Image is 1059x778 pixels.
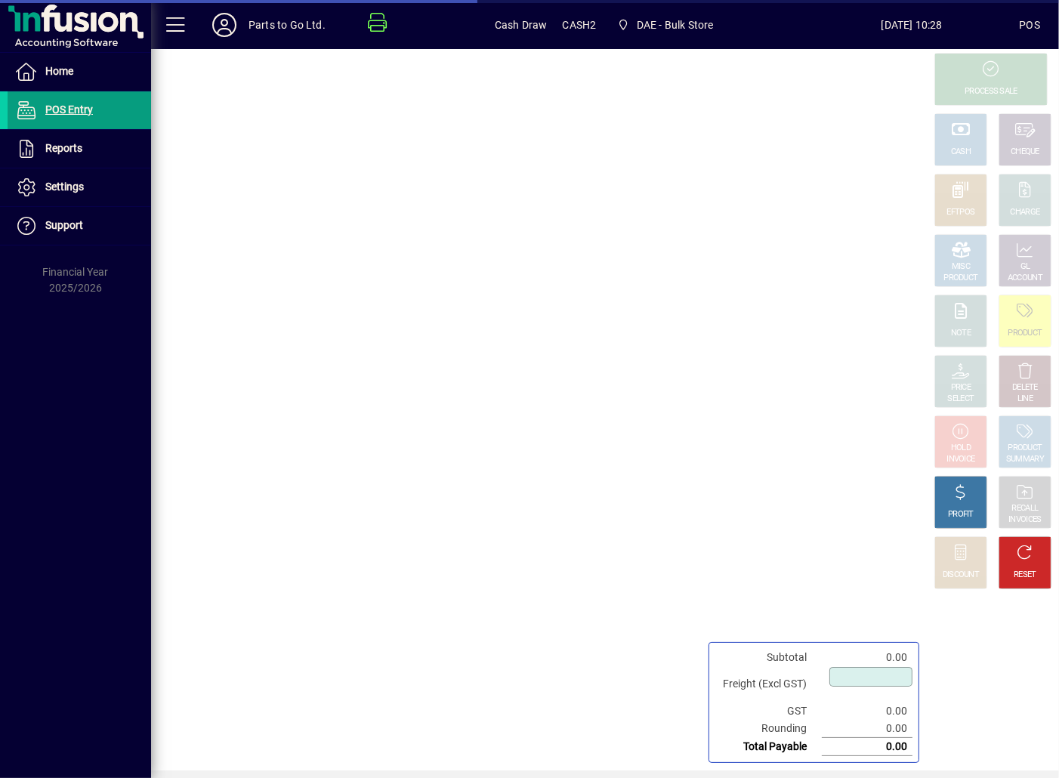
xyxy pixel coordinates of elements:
td: Total Payable [715,738,822,756]
div: INVOICE [946,454,974,465]
td: Rounding [715,720,822,738]
a: Settings [8,168,151,206]
div: HOLD [951,443,971,454]
td: Subtotal [715,649,822,666]
span: Home [45,65,73,77]
div: SELECT [948,394,974,405]
div: CHEQUE [1011,147,1039,158]
div: PRODUCT [1008,443,1042,454]
td: GST [715,702,822,720]
td: Freight (Excl GST) [715,666,822,702]
div: Parts to Go Ltd. [249,13,326,37]
a: Reports [8,130,151,168]
td: 0.00 [822,738,912,756]
div: DISCOUNT [943,570,979,581]
button: Profile [200,11,249,39]
a: Support [8,207,151,245]
span: Reports [45,142,82,154]
span: Support [45,219,83,231]
div: PROCESS SALE [965,86,1017,97]
div: GL [1020,261,1030,273]
td: 0.00 [822,702,912,720]
td: 0.00 [822,649,912,666]
div: CHARGE [1011,207,1040,218]
div: ACCOUNT [1008,273,1042,284]
div: PRODUCT [943,273,977,284]
div: PROFIT [948,509,974,520]
span: CASH2 [563,13,597,37]
div: SUMMARY [1006,454,1044,465]
span: [DATE] 10:28 [804,13,1020,37]
span: DAE - Bulk Store [637,13,714,37]
td: 0.00 [822,720,912,738]
div: RESET [1014,570,1036,581]
span: POS Entry [45,103,93,116]
div: RECALL [1012,503,1039,514]
span: Cash Draw [495,13,548,37]
div: PRICE [951,382,971,394]
div: INVOICES [1008,514,1041,526]
div: MISC [952,261,970,273]
div: NOTE [951,328,971,339]
span: DAE - Bulk Store [611,11,719,39]
div: CASH [951,147,971,158]
div: LINE [1017,394,1033,405]
div: EFTPOS [947,207,975,218]
div: DELETE [1012,382,1038,394]
div: PRODUCT [1008,328,1042,339]
a: Home [8,53,151,91]
span: Settings [45,181,84,193]
div: POS [1019,13,1040,37]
